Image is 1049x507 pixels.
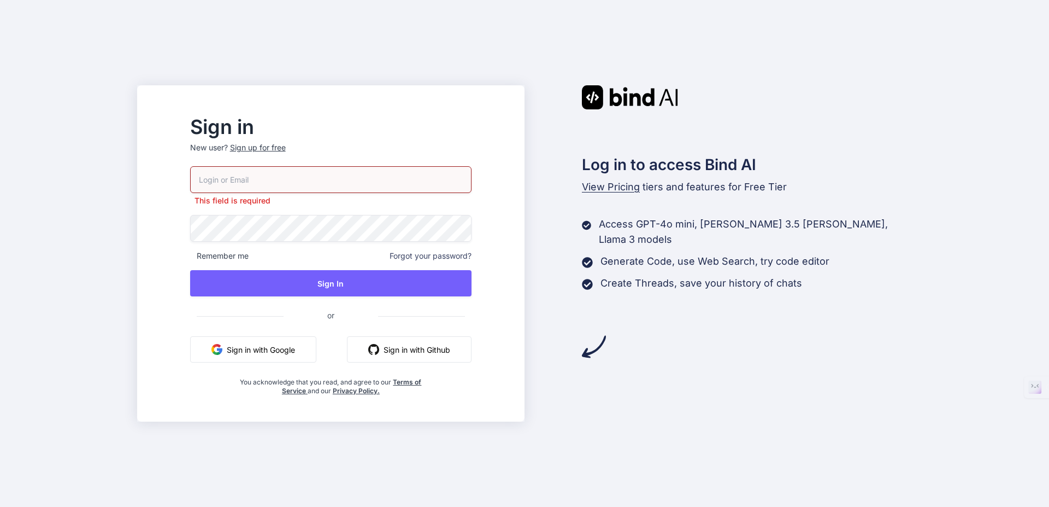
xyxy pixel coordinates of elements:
input: Login or Email [190,166,472,193]
p: Access GPT-4o mini, [PERSON_NAME] 3.5 [PERSON_NAME], Llama 3 models [599,217,912,247]
h2: Sign in [190,118,472,136]
p: New user? [190,142,472,166]
p: This field is required [190,195,472,206]
span: Forgot your password? [390,250,472,261]
a: Terms of Service [282,378,422,395]
p: Generate Code, use Web Search, try code editor [600,254,829,269]
img: google [211,344,222,355]
img: arrow [582,335,606,359]
button: Sign in with Google [190,336,316,363]
span: View Pricing [582,181,640,193]
button: Sign in with Github [347,336,472,363]
div: Sign up for free [230,142,286,153]
span: Remember me [190,250,249,261]
p: Create Threads, save your history of chats [600,276,802,291]
img: Bind AI logo [582,85,678,109]
p: tiers and features for Free Tier [582,179,912,195]
h2: Log in to access Bind AI [582,153,912,176]
a: Privacy Policy. [333,387,380,395]
img: github [368,344,379,355]
span: or [284,302,378,329]
button: Sign In [190,270,472,296]
div: You acknowledge that you read, and agree to our and our [237,371,425,395]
